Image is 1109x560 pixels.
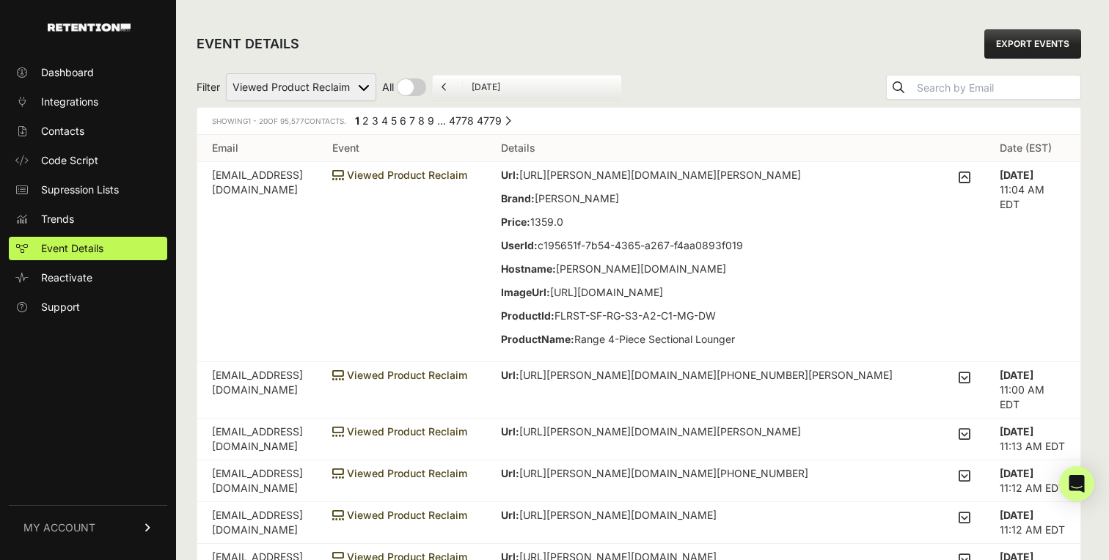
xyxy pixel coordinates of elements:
img: Retention.com [48,23,131,32]
span: MY ACCOUNT [23,520,95,535]
td: [EMAIL_ADDRESS][DOMAIN_NAME] [197,502,318,544]
a: Page 4 [381,114,388,127]
span: Viewed Product Reclaim [332,369,467,381]
span: Viewed Product Reclaim [332,467,467,479]
strong: Brand: [501,192,535,205]
span: Viewed Product Reclaim [332,425,467,438]
span: Dashboard [41,65,94,80]
a: Support [9,295,167,319]
a: Integrations [9,90,167,114]
strong: ImageUrl: [501,286,550,298]
td: 11:12 AM EDT [985,502,1080,544]
a: Dashboard [9,61,167,84]
p: [URL][PERSON_NAME][DOMAIN_NAME][PERSON_NAME] [501,168,801,183]
a: MY ACCOUNT [9,505,167,550]
a: Page 8 [418,114,425,127]
span: Integrations [41,95,98,109]
strong: ProductId: [501,309,554,322]
p: c195651f-7b54-4365-a267-f4aa0893f019 [501,238,801,253]
span: … [437,114,446,127]
td: [EMAIL_ADDRESS][DOMAIN_NAME] [197,362,318,419]
p: [PERSON_NAME] [501,191,801,206]
span: Support [41,300,80,314]
td: 11:04 AM EDT [985,162,1080,362]
span: Supression Lists [41,183,119,197]
a: Page 5 [391,114,397,127]
td: 11:12 AM EDT [985,460,1080,502]
div: Pagination [352,114,511,132]
th: Details [486,135,985,162]
th: Event [318,135,486,162]
td: 11:00 AM EDT [985,362,1080,419]
div: Showing of [212,114,346,128]
h2: EVENT DETAILS [197,34,299,54]
p: [URL][PERSON_NAME][DOMAIN_NAME][PERSON_NAME] [501,424,801,439]
em: Page 1 [355,114,359,127]
strong: Url: [501,425,519,438]
a: Supression Lists [9,178,167,202]
strong: Url: [501,509,519,521]
td: [EMAIL_ADDRESS][DOMAIN_NAME] [197,419,318,460]
td: [EMAIL_ADDRESS][DOMAIN_NAME] [197,162,318,362]
p: 1359.0 [501,215,801,229]
span: Viewed Product Reclaim [332,509,467,521]
a: Page 7 [409,114,415,127]
strong: ProductName: [501,333,574,345]
strong: Url: [501,369,519,381]
td: 11:13 AM EDT [985,419,1080,460]
a: Page 4779 [477,114,502,127]
select: Filter [226,73,376,101]
a: Page 2 [362,114,369,127]
span: Viewed Product Reclaim [332,169,467,181]
span: 1 - 20 [248,117,268,125]
p: [URL][PERSON_NAME][DOMAIN_NAME][PHONE_NUMBER] [501,466,808,481]
a: Reactivate [9,266,167,290]
strong: [DATE] [1000,169,1033,181]
a: Event Details [9,237,167,260]
span: Event Details [41,241,103,256]
td: [EMAIL_ADDRESS][DOMAIN_NAME] [197,460,318,502]
p: [URL][PERSON_NAME][DOMAIN_NAME] [501,508,786,523]
strong: [DATE] [1000,425,1033,438]
input: Search by Email [914,78,1080,98]
a: EXPORT EVENTS [984,29,1081,59]
a: Trends [9,207,167,231]
p: [URL][DOMAIN_NAME] [501,285,801,300]
a: Code Script [9,149,167,172]
p: [URL][PERSON_NAME][DOMAIN_NAME][PHONE_NUMBER][PERSON_NAME] [501,368,893,383]
strong: Url: [501,169,519,181]
th: Email [197,135,318,162]
span: Reactivate [41,270,92,285]
span: 95,577 [280,117,304,125]
a: Page 9 [428,114,434,127]
span: Contacts. [278,117,346,125]
span: Code Script [41,153,98,168]
div: Open Intercom Messenger [1059,466,1094,501]
span: Filter [197,80,220,95]
strong: Url: [501,467,519,479]
p: FLRST-SF-RG-S3-A2-C1-MG-DW [501,309,801,323]
strong: UserId: [501,239,538,251]
a: Page 3 [372,114,378,127]
a: Contacts [9,119,167,143]
p: [PERSON_NAME][DOMAIN_NAME] [501,262,801,276]
a: Page 4778 [449,114,474,127]
strong: Price: [501,215,530,228]
strong: [DATE] [1000,509,1033,521]
th: Date (EST) [985,135,1080,162]
span: Trends [41,212,74,226]
strong: [DATE] [1000,369,1033,381]
span: Contacts [41,124,84,139]
strong: [DATE] [1000,467,1033,479]
p: Range 4-Piece Sectional Lounger [501,332,801,347]
strong: Hostname: [501,262,556,275]
a: Page 6 [400,114,406,127]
